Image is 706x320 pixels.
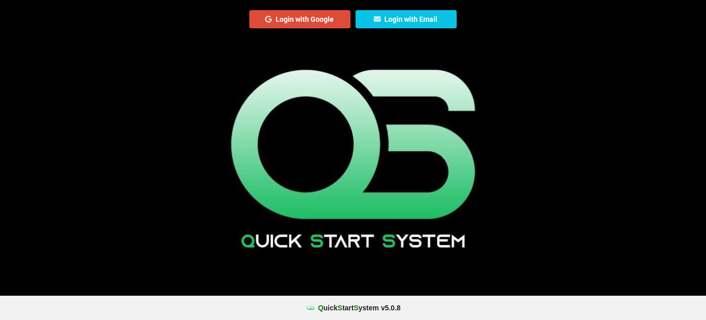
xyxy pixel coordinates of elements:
span: Q [318,304,324,312]
button: Login with Email [356,10,457,28]
span: S [354,304,358,312]
span: S [338,304,342,312]
b: uick tart ystem v 5.0.8 [318,303,401,313]
img: favicon.ico [305,303,316,313]
button: Login with Google [249,10,350,28]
